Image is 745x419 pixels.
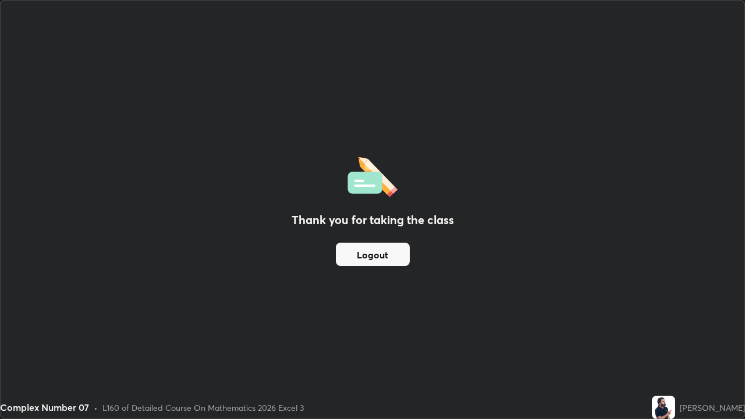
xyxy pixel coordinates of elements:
div: [PERSON_NAME] [680,402,745,414]
button: Logout [336,243,410,266]
div: • [94,402,98,414]
img: d555e2c214c544948a5787e7ef02be78.jpg [652,396,675,419]
h2: Thank you for taking the class [292,211,454,229]
div: L160 of Detailed Course On Mathematics 2026 Excel 3 [102,402,304,414]
img: offlineFeedback.1438e8b3.svg [347,153,398,197]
